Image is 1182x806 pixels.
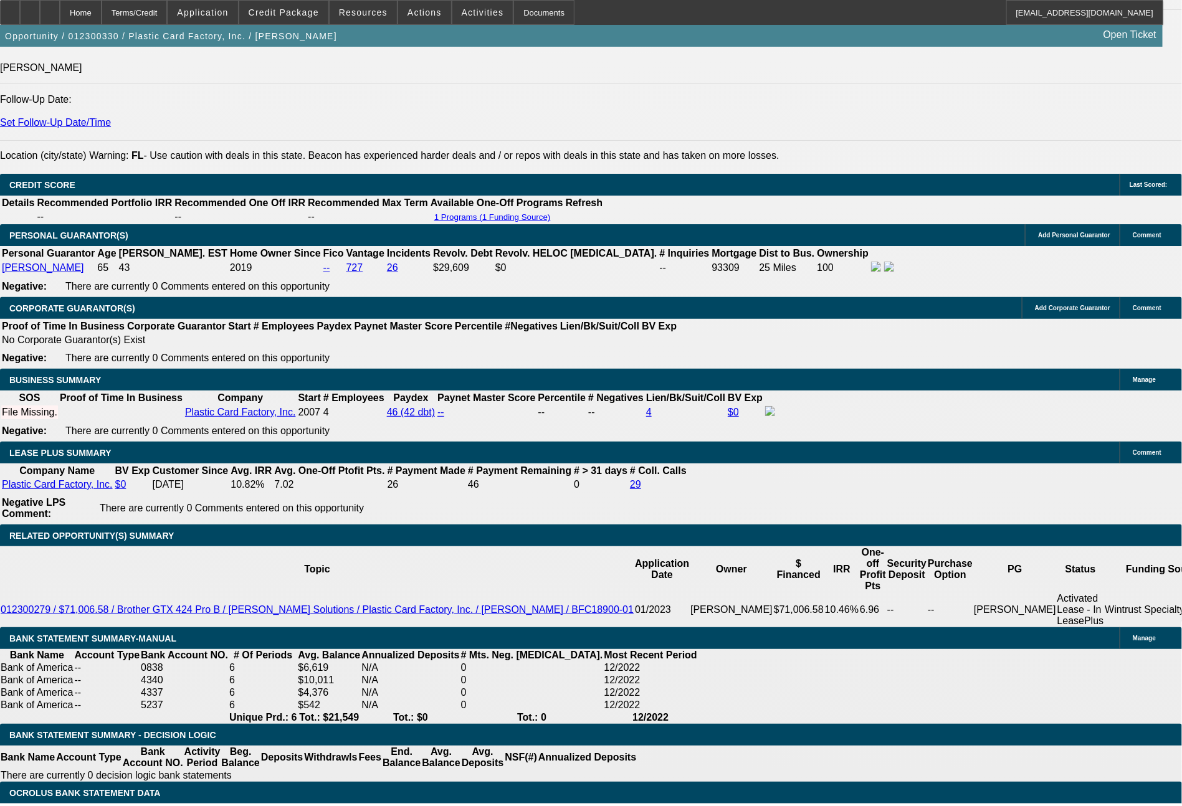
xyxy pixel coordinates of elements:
[1,197,35,209] th: Details
[9,448,112,458] span: LEASE PLUS SUMMARY
[131,150,779,161] label: - Use caution with deals in this state. Beacon has experienced harder deals and / or repos with d...
[297,699,361,711] td: $542
[36,211,173,223] td: --
[433,248,493,258] b: Revolv. Debt
[460,711,604,724] th: Tot.: 0
[2,407,57,418] div: File Missing.
[431,212,555,222] button: 1 Programs (1 Funding Source)
[437,392,535,403] b: Paynet Master Score
[387,478,466,491] td: 26
[421,746,460,769] th: Avg. Balance
[229,661,297,674] td: 6
[9,230,128,240] span: PERSONAL GUARANTOR(S)
[1133,305,1161,311] span: Comment
[759,261,816,275] td: 25 Miles
[119,248,227,258] b: [PERSON_NAME]. EST
[461,746,505,769] th: Avg. Deposits
[127,321,226,331] b: Corporate Guarantor
[1,392,58,404] th: SOS
[346,262,363,273] a: 727
[65,353,330,363] span: There are currently 0 Comments entered on this opportunity
[74,661,141,674] td: --
[9,730,216,740] span: Bank Statement Summary - Decision Logic
[1133,635,1156,642] span: Manage
[118,261,228,275] td: 43
[1035,305,1110,311] span: Add Corporate Guarantor
[9,303,135,313] span: CORPORATE GUARANTOR(S)
[153,465,229,476] b: Customer Since
[323,262,330,273] a: --
[9,180,75,190] span: CREDIT SCORE
[184,746,221,769] th: Activity Period
[824,592,859,627] td: 10.46%
[690,546,773,592] th: Owner
[588,392,644,403] b: # Negatives
[168,1,237,24] button: Application
[387,407,435,417] a: 46 (42 dbt)
[538,392,586,403] b: Percentile
[712,248,757,258] b: Mortgage
[871,262,881,272] img: facebook-icon.png
[773,592,824,627] td: $71,006.58
[646,407,652,417] a: 4
[460,661,604,674] td: 0
[74,674,141,686] td: --
[659,261,710,275] td: --
[817,248,869,258] b: Ownership
[504,746,538,769] th: NSF(#)
[973,592,1057,627] td: [PERSON_NAME]
[1057,592,1105,627] td: Activated Lease - In LeasePlus
[100,503,364,513] span: There are currently 0 Comments entered on this opportunity
[728,392,763,403] b: BV Exp
[323,248,344,258] b: Fico
[230,478,272,491] td: 10.82%
[538,407,586,418] div: --
[859,546,887,592] th: One-off Profit Pts
[604,686,698,699] td: 12/2022
[323,392,384,403] b: # Employees
[452,1,513,24] button: Activities
[393,392,428,403] b: Paydex
[382,746,421,769] th: End. Balance
[229,686,297,699] td: 6
[74,699,141,711] td: --
[495,248,657,258] b: Revolv. HELOC [MEDICAL_DATA].
[74,649,141,661] th: Account Type
[690,592,773,627] td: [PERSON_NAME]
[538,746,637,769] th: Annualized Deposits
[495,261,658,275] td: $0
[229,674,297,686] td: 6
[221,746,260,769] th: Beg. Balance
[115,479,126,490] a: $0
[260,746,304,769] th: Deposits
[468,465,571,476] b: # Payment Remaining
[2,425,47,436] b: Negative:
[140,661,229,674] td: 0838
[230,262,252,273] span: 2019
[185,407,296,417] a: Plastic Card Factory, Inc.
[460,674,604,686] td: 0
[140,674,229,686] td: 4340
[634,546,690,592] th: Application Date
[573,478,628,491] td: 0
[460,686,604,699] td: 0
[229,649,297,661] th: # Of Periods
[1,320,125,333] th: Proof of Time In Business
[229,699,297,711] td: 6
[604,649,698,661] th: Most Recent Period
[9,788,160,798] span: OCROLUS BANK STATEMENT DATA
[346,248,384,258] b: Vantage
[927,592,973,627] td: --
[298,405,322,419] td: 2007
[9,375,101,385] span: BUSINESS SUMMARY
[816,261,869,275] td: 100
[824,546,859,592] th: IRR
[330,1,397,24] button: Resources
[65,281,330,292] span: There are currently 0 Comments entered on this opportunity
[430,197,564,209] th: Available One-Off Programs
[604,674,698,686] td: 12/2022
[387,248,431,258] b: Incidents
[642,321,677,331] b: BV Exp
[297,649,361,661] th: Avg. Balance
[773,546,824,592] th: $ Financed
